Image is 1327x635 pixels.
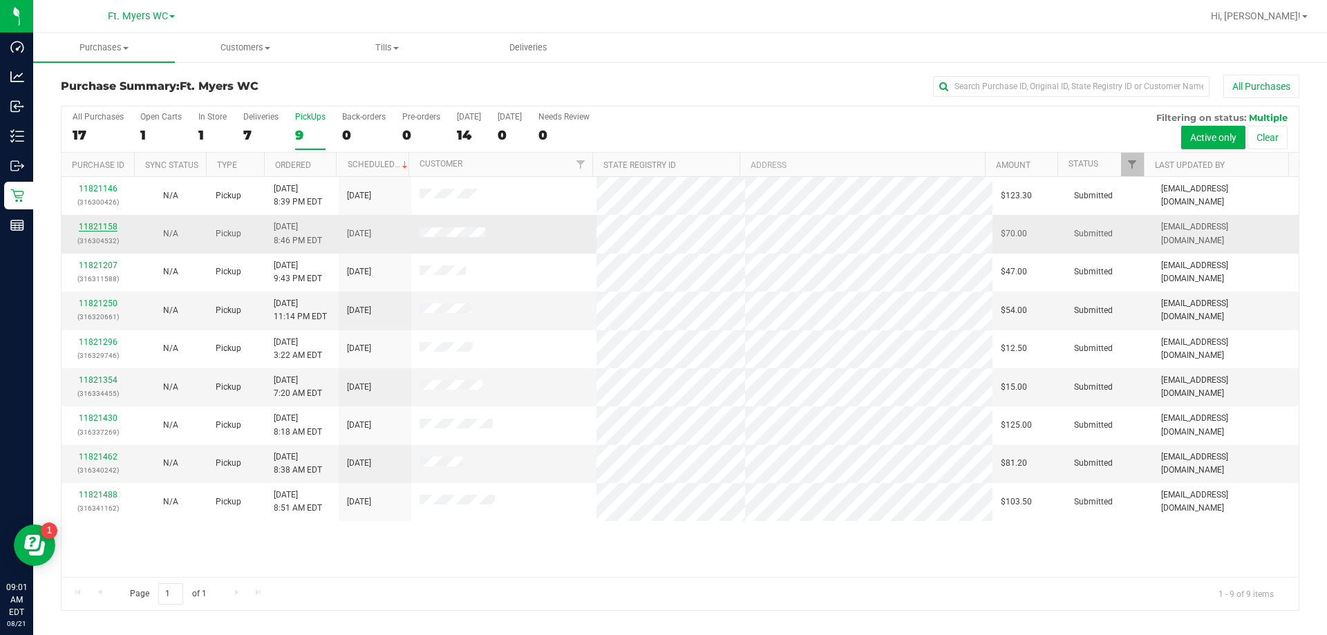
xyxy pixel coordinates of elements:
span: $54.00 [1001,304,1027,317]
span: [DATE] 8:46 PM EDT [274,220,322,247]
span: [EMAIL_ADDRESS][DOMAIN_NAME] [1161,259,1290,285]
span: [DATE] [347,495,371,509]
a: 11821296 [79,337,117,347]
div: All Purchases [73,112,124,122]
div: 0 [342,127,386,143]
a: 11821207 [79,260,117,270]
a: Type [217,160,237,170]
span: [DATE] 7:20 AM EDT [274,374,322,400]
a: State Registry ID [603,160,676,170]
div: 0 [498,127,522,143]
span: [DATE] [347,381,371,394]
a: Purchase ID [72,160,124,170]
span: Submitted [1074,189,1113,202]
div: PickUps [295,112,326,122]
span: [EMAIL_ADDRESS][DOMAIN_NAME] [1161,489,1290,515]
span: $81.20 [1001,457,1027,470]
span: [DATE] 3:22 AM EDT [274,336,322,362]
span: Not Applicable [163,267,178,276]
div: Back-orders [342,112,386,122]
a: Deliveries [458,33,599,62]
a: Filter [570,153,592,176]
a: Status [1069,159,1098,169]
span: Customers [176,41,316,54]
span: Not Applicable [163,305,178,315]
span: Pickup [216,189,241,202]
p: (316311588) [70,272,126,285]
div: 1 [140,127,182,143]
span: Submitted [1074,227,1113,240]
inline-svg: Reports [10,218,24,232]
a: Purchases [33,33,175,62]
th: Address [740,153,985,177]
div: Deliveries [243,112,279,122]
span: [DATE] 9:43 PM EDT [274,259,322,285]
button: N/A [163,342,178,355]
span: Not Applicable [163,382,178,392]
span: [DATE] 8:38 AM EDT [274,451,322,477]
span: $15.00 [1001,381,1027,394]
span: Multiple [1249,112,1288,123]
span: [DATE] 8:39 PM EDT [274,182,322,209]
input: 1 [158,583,183,605]
span: [DATE] 8:51 AM EDT [274,489,322,515]
a: Scheduled [348,160,411,169]
p: (316329746) [70,349,126,362]
p: (316304532) [70,234,126,247]
button: N/A [163,227,178,240]
p: 08/21 [6,618,27,629]
span: $12.50 [1001,342,1027,355]
span: [DATE] [347,342,371,355]
span: [DATE] [347,304,371,317]
span: [EMAIL_ADDRESS][DOMAIN_NAME] [1161,336,1290,362]
inline-svg: Retail [10,189,24,202]
span: Not Applicable [163,191,178,200]
span: Pickup [216,342,241,355]
a: 11821158 [79,222,117,231]
span: Submitted [1074,381,1113,394]
span: Not Applicable [163,458,178,468]
div: [DATE] [498,112,522,122]
a: Customers [175,33,317,62]
a: Customer [420,159,462,169]
button: N/A [163,381,178,394]
a: Tills [317,33,458,62]
div: 7 [243,127,279,143]
span: Pickup [216,419,241,432]
a: Sync Status [145,160,198,170]
span: $125.00 [1001,419,1032,432]
div: 1 [198,127,227,143]
p: (316340242) [70,464,126,477]
span: [EMAIL_ADDRESS][DOMAIN_NAME] [1161,182,1290,209]
span: [DATE] [347,227,371,240]
span: Purchases [33,41,175,54]
a: Ordered [275,160,311,170]
span: [EMAIL_ADDRESS][DOMAIN_NAME] [1161,451,1290,477]
button: Clear [1248,126,1288,149]
button: N/A [163,189,178,202]
a: 11821462 [79,452,117,462]
span: Pickup [216,265,241,278]
span: [EMAIL_ADDRESS][DOMAIN_NAME] [1161,220,1290,247]
div: Open Carts [140,112,182,122]
span: [DATE] [347,189,371,202]
span: [DATE] 11:14 PM EDT [274,297,327,323]
div: 0 [402,127,440,143]
inline-svg: Analytics [10,70,24,84]
span: Pickup [216,227,241,240]
span: Not Applicable [163,343,178,353]
div: Pre-orders [402,112,440,122]
span: $47.00 [1001,265,1027,278]
span: Pickup [216,457,241,470]
div: Needs Review [538,112,590,122]
span: [EMAIL_ADDRESS][DOMAIN_NAME] [1161,412,1290,438]
div: In Store [198,112,227,122]
button: All Purchases [1223,75,1299,98]
span: Tills [317,41,458,54]
span: Ft. Myers WC [108,10,168,22]
a: 11821146 [79,184,117,193]
span: Not Applicable [163,420,178,430]
div: 14 [457,127,481,143]
span: Page of 1 [118,583,218,605]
